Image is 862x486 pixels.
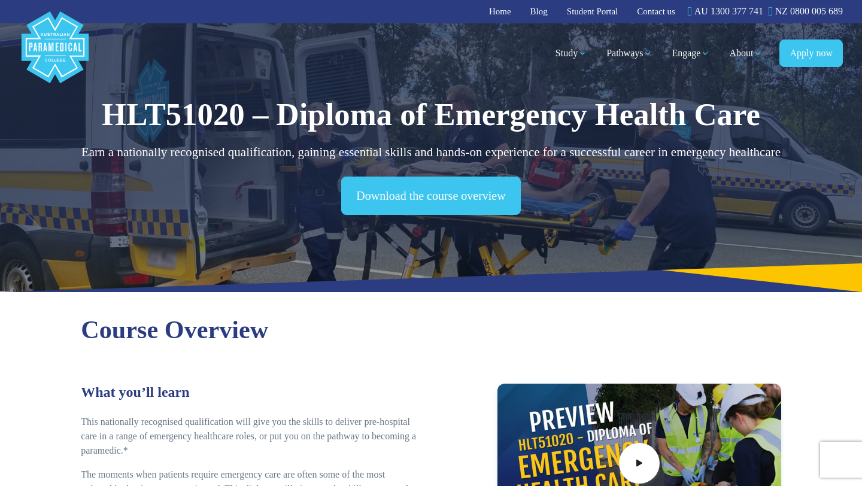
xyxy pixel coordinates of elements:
[779,40,843,67] a: Apply now
[599,37,660,70] a: Pathways
[81,315,781,345] h2: Course Overview
[687,6,763,16] a: AU 1300 377 741
[722,37,770,70] a: About
[341,177,520,215] a: Download the course overview
[768,6,843,16] a: NZ 0800 005 689
[19,23,91,84] a: Australian Paramedical College
[81,96,781,133] h1: HLT51020 – Diploma of Emergency Health Care
[81,384,424,401] h3: What you’ll learn
[81,143,781,162] p: Earn a nationally recognised qualification, gaining essential skills and hands-on experience for ...
[548,37,594,70] a: Study
[664,37,717,70] a: Engage
[81,415,424,458] p: This nationally recognised qualification will give you the skills to deliver pre-hospital care in...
